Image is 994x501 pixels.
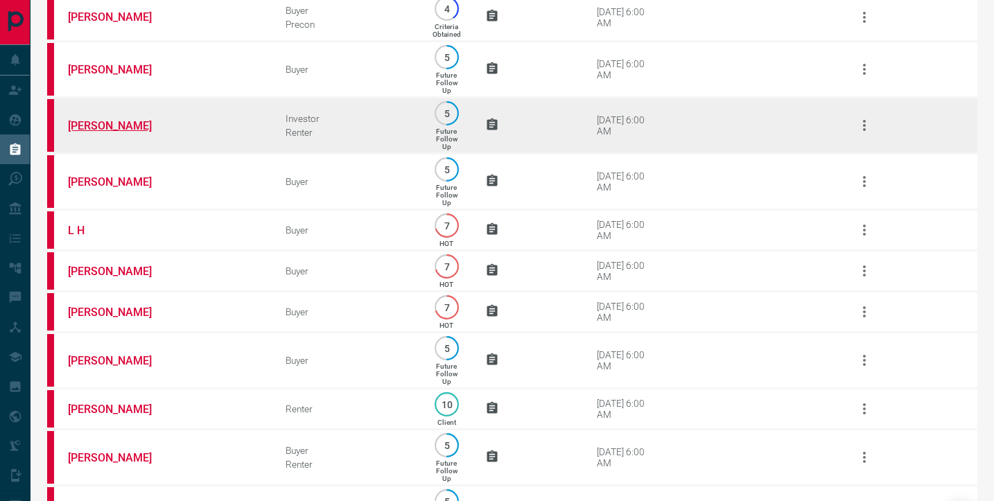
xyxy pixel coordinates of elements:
div: Buyer [286,225,408,236]
a: [PERSON_NAME] [68,403,172,416]
div: property.ca [47,155,54,208]
p: HOT [439,281,453,288]
p: 4 [442,3,452,14]
p: 5 [442,343,452,353]
div: Buyer [286,445,408,456]
div: [DATE] 6:00 AM [597,219,656,241]
a: [PERSON_NAME] [68,175,172,188]
a: [PERSON_NAME] [68,265,172,278]
p: 5 [442,108,452,118]
div: [DATE] 6:00 AM [597,398,656,420]
div: Renter [286,127,408,138]
div: property.ca [47,43,54,96]
div: Buyer [286,265,408,276]
p: 7 [442,261,452,272]
div: Buyer [286,5,408,16]
div: [DATE] 6:00 AM [597,349,656,371]
p: Criteria Obtained [433,23,461,38]
div: [DATE] 6:00 AM [597,170,656,193]
div: property.ca [47,99,54,152]
div: Buyer [286,64,408,75]
div: [DATE] 6:00 AM [597,260,656,282]
a: [PERSON_NAME] [68,119,172,132]
p: HOT [439,322,453,329]
div: [DATE] 6:00 AM [597,446,656,468]
a: [PERSON_NAME] [68,451,172,464]
p: Future Follow Up [436,71,457,94]
p: HOT [439,240,453,247]
p: 10 [442,399,452,410]
a: [PERSON_NAME] [68,354,172,367]
div: Renter [286,403,408,414]
p: 7 [442,302,452,313]
div: [DATE] 6:00 AM [597,58,656,80]
div: property.ca [47,334,54,387]
div: Buyer [286,355,408,366]
a: [PERSON_NAME] [68,10,172,24]
p: Future Follow Up [436,184,457,206]
p: Future Follow Up [436,459,457,482]
a: L H [68,224,172,237]
p: 7 [442,220,452,231]
div: property.ca [47,431,54,484]
div: Precon [286,19,408,30]
div: property.ca [47,293,54,331]
div: Investor [286,113,408,124]
p: 5 [442,52,452,62]
div: [DATE] 6:00 AM [597,301,656,323]
div: property.ca [47,252,54,290]
p: Future Follow Up [436,362,457,385]
div: property.ca [47,211,54,249]
p: Client [437,419,456,426]
p: 5 [442,440,452,450]
p: 5 [442,164,452,175]
div: Renter [286,459,408,470]
div: Buyer [286,176,408,187]
a: [PERSON_NAME] [68,63,172,76]
div: property.ca [47,390,54,428]
div: [DATE] 6:00 AM [597,114,656,137]
p: Future Follow Up [436,128,457,150]
a: [PERSON_NAME] [68,306,172,319]
div: [DATE] 6:00 AM [597,6,656,28]
div: Buyer [286,306,408,317]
